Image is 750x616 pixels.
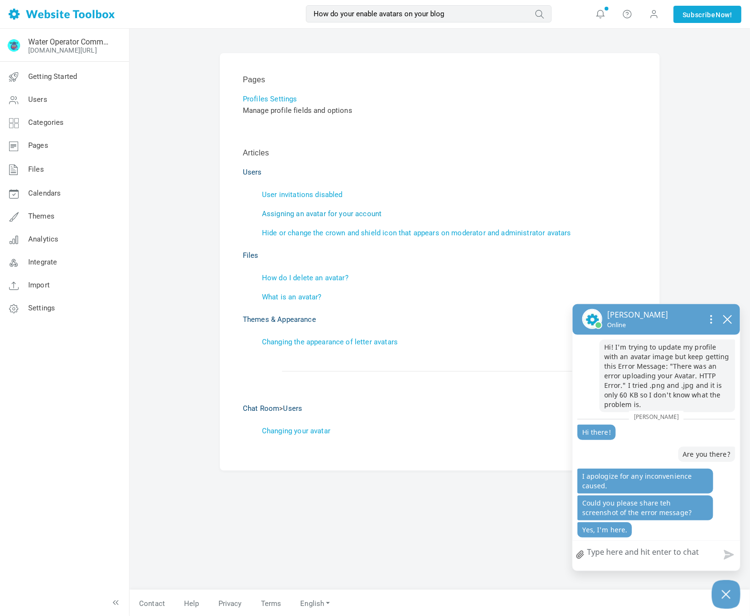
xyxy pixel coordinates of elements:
[28,37,111,46] a: Water Operator Community Forum
[209,595,251,612] a: Privacy
[28,212,54,220] span: Themes
[577,469,713,494] p: I apologize for any inconvenience caused.
[582,309,602,329] img: Nikhitha's profile picture
[703,311,720,327] button: Open chat options menu
[262,274,348,282] a: How do I delete an avatar?
[28,95,47,104] span: Users
[262,338,398,346] a: Changing the appearance of letter avatars
[28,235,58,243] span: Analytics
[243,403,637,414] p: >
[283,404,303,413] a: Users
[572,304,740,571] div: olark chatbox
[678,447,735,462] p: Are you there?
[28,304,55,312] span: Settings
[306,5,552,22] input: Tell us what you're looking for
[716,544,740,566] button: Send message
[300,599,324,608] span: English
[28,258,57,266] span: Integrate
[607,309,668,320] p: [PERSON_NAME]
[28,141,48,150] span: Pages
[28,189,61,198] span: Calendars
[28,46,97,54] a: [DOMAIN_NAME][URL]
[716,10,732,20] span: Now!
[262,427,330,435] a: Changing your avatar
[243,251,259,260] a: Files
[577,495,713,520] p: Could you please share teh screenshot of the error message?
[28,165,44,174] span: Files
[243,315,316,324] a: Themes & Appearance
[262,293,322,301] a: What is an avatar?
[712,580,740,609] button: Close Chatbox
[577,425,616,440] p: Hi there!
[573,335,740,545] div: chat
[262,190,343,199] a: User invitations disabled
[28,281,50,289] span: Import
[243,105,637,116] div: Manage profile fields and options
[629,411,684,423] span: [PERSON_NAME]
[130,595,174,612] a: Contact
[243,74,637,86] p: Pages
[720,312,735,326] button: close chatbox
[607,320,668,330] p: Online
[243,95,297,103] a: Profiles Settings
[243,404,279,413] a: Chat Room
[243,147,637,159] p: Articles
[28,72,77,81] span: Getting Started
[599,340,735,412] p: Hi! I'm trying to update my profile with an avatar image but keep getting this Error Message: "Th...
[577,522,632,538] p: Yes, I'm here.
[262,229,571,237] a: Hide or change the crown and shield icon that appears on moderator and administrator avatars
[573,544,588,566] a: file upload
[6,38,22,53] img: WCUSA%20for%20Facebook.png
[251,595,291,612] a: Terms
[174,595,209,612] a: Help
[28,118,64,127] span: Categories
[243,168,262,176] a: Users
[262,209,381,218] a: Assigning an avatar for your account
[674,6,741,23] a: SubscribeNow!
